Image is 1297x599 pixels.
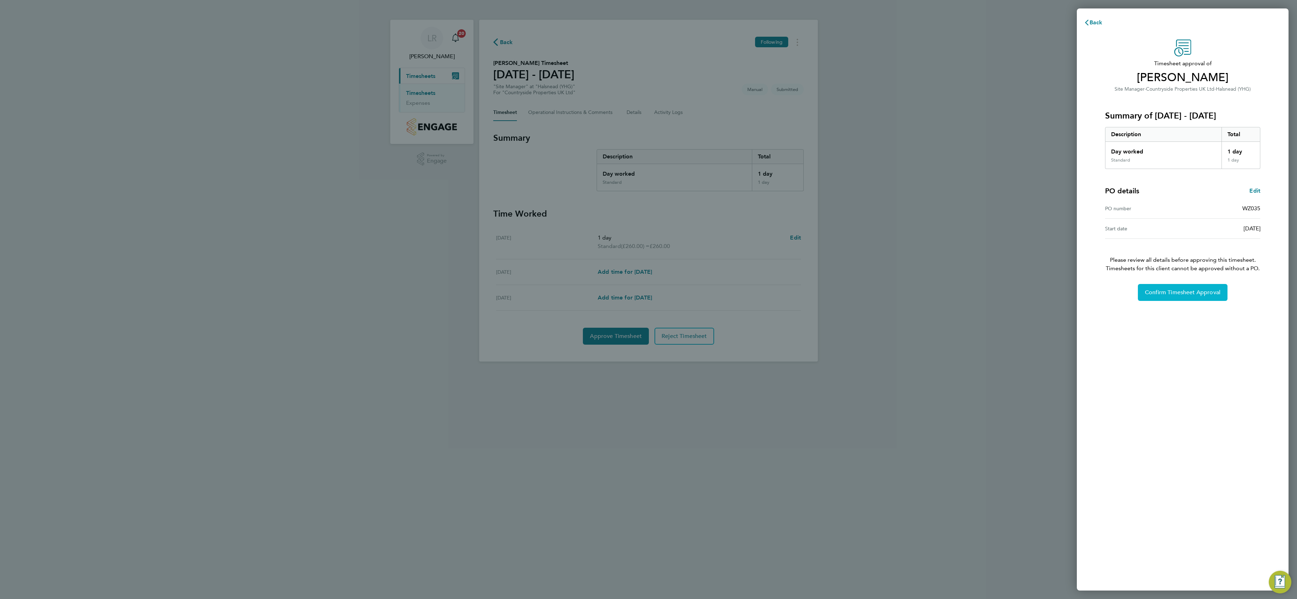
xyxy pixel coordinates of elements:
div: Day worked [1105,142,1221,157]
div: 1 day [1221,142,1260,157]
span: Confirm Timesheet Approval [1145,289,1220,296]
span: Edit [1249,187,1260,194]
h4: PO details [1105,186,1139,196]
button: Back [1077,16,1110,30]
span: · [1145,86,1146,92]
div: 1 day [1221,157,1260,169]
span: Halsnead (YHG) [1216,86,1251,92]
span: [PERSON_NAME] [1105,71,1260,85]
div: [DATE] [1183,224,1260,233]
div: Start date [1105,224,1183,233]
div: Standard [1111,157,1130,163]
button: Engage Resource Center [1269,571,1291,593]
span: Timesheet approval of [1105,59,1260,68]
span: Back [1090,19,1103,26]
div: Summary of 18 - 24 Aug 2025 [1105,127,1260,169]
button: Confirm Timesheet Approval [1138,284,1227,301]
span: Site Manager [1115,86,1145,92]
div: PO number [1105,204,1183,213]
p: Please review all details before approving this timesheet. [1097,239,1269,273]
div: Total [1221,127,1260,141]
span: Timesheets for this client cannot be approved without a PO. [1097,264,1269,273]
span: WZ035 [1242,205,1260,212]
a: Edit [1249,187,1260,195]
div: Description [1105,127,1221,141]
span: Countryside Properties UK Ltd [1146,86,1214,92]
h3: Summary of [DATE] - [DATE] [1105,110,1260,121]
span: · [1214,86,1216,92]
